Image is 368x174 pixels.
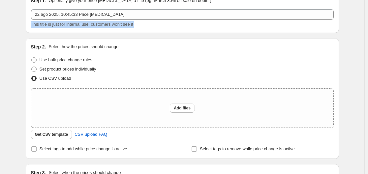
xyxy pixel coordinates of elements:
span: CSV upload FAQ [75,131,107,138]
span: Use bulk price change rules [40,57,92,62]
p: Select how the prices should change [48,43,118,50]
span: Select tags to remove while price change is active [200,146,295,151]
h2: Step 2. [31,43,46,50]
input: 30% off holiday sale [31,9,334,20]
span: Set product prices individually [40,67,96,72]
button: Get CSV template [31,130,72,139]
button: Add files [170,103,195,113]
span: Select tags to add while price change is active [40,146,127,151]
span: Use CSV upload [40,76,71,81]
span: This title is just for internal use, customers won't see it [31,22,133,27]
span: Add files [174,105,191,111]
span: Get CSV template [35,132,68,137]
a: CSV upload FAQ [71,129,111,140]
